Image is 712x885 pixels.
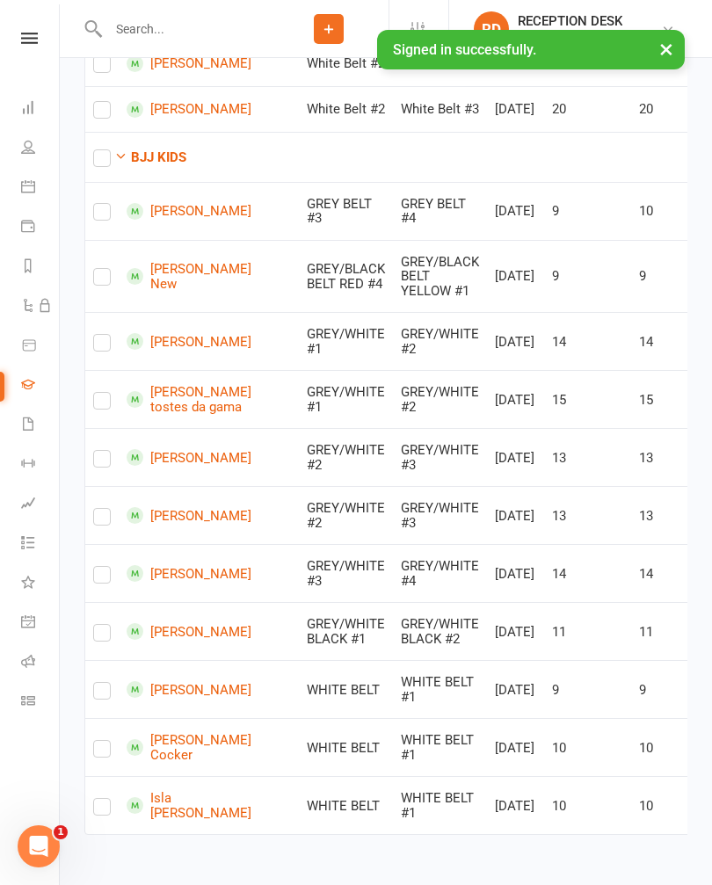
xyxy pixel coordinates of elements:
[393,312,487,370] td: GREY/WHITE #2
[21,683,61,722] a: Class kiosk mode
[393,660,487,718] td: WHITE BELT #1
[487,544,544,602] td: [DATE]
[487,718,544,776] td: [DATE]
[544,544,631,602] td: 14
[299,86,393,132] td: White Belt #2
[18,825,60,867] iframe: Intercom live chat
[487,312,544,370] td: [DATE]
[103,17,269,41] input: Search...
[299,776,393,834] td: WHITE BELT
[299,370,393,428] td: GREY/WHITE #1
[299,240,393,313] td: GREY/BLACK BELT RED #4
[127,449,251,466] a: [PERSON_NAME]
[544,182,631,240] td: 9
[487,602,544,660] td: [DATE]
[127,623,251,640] a: [PERSON_NAME]
[127,385,251,414] a: [PERSON_NAME] tostes da gama
[544,86,631,132] td: 20
[487,86,544,132] td: [DATE]
[21,129,61,169] a: People
[544,602,631,660] td: 11
[393,776,487,834] td: WHITE BELT #1
[127,101,251,118] a: [PERSON_NAME]
[393,370,487,428] td: GREY/WHITE #2
[393,428,487,486] td: GREY/WHITE #3
[21,327,61,366] a: Product Sales
[299,718,393,776] td: WHITE BELT
[131,149,186,165] strong: BJJ KIDS
[127,507,251,524] a: [PERSON_NAME]
[487,428,544,486] td: [DATE]
[650,30,682,68] button: ×
[393,240,487,313] td: GREY/BLACK BELT YELLOW #1
[393,486,487,544] td: GREY/WHITE #3
[487,240,544,313] td: [DATE]
[21,643,61,683] a: Roll call kiosk mode
[299,428,393,486] td: GREY/WHITE #2
[127,262,251,291] a: [PERSON_NAME] New
[474,11,509,47] div: RD
[299,660,393,718] td: WHITE BELT
[393,718,487,776] td: WHITE BELT #1
[487,776,544,834] td: [DATE]
[21,604,61,643] a: General attendance kiosk mode
[127,565,251,582] a: [PERSON_NAME]
[544,660,631,718] td: 9
[518,13,622,29] div: RECEPTION DESK
[518,29,622,45] div: Trinity BJJ Pty Ltd
[21,90,61,129] a: Dashboard
[299,602,393,660] td: GREY/WHITE BLACK #1
[544,370,631,428] td: 15
[393,602,487,660] td: GREY/WHITE BLACK #2
[544,718,631,776] td: 10
[487,182,544,240] td: [DATE]
[393,86,487,132] td: White Belt #3
[544,486,631,544] td: 13
[21,208,61,248] a: Payments
[487,486,544,544] td: [DATE]
[487,660,544,718] td: [DATE]
[54,825,68,839] span: 1
[127,681,251,698] a: [PERSON_NAME]
[127,203,251,220] a: [PERSON_NAME]
[299,312,393,370] td: GREY/WHITE #1
[127,791,251,820] a: Isla [PERSON_NAME]
[544,312,631,370] td: 14
[114,147,186,168] button: BJJ KIDS
[393,182,487,240] td: GREY BELT #4
[299,182,393,240] td: GREY BELT #3
[127,333,251,350] a: [PERSON_NAME]
[21,564,61,604] a: What's New
[544,240,631,313] td: 9
[487,370,544,428] td: [DATE]
[127,733,251,762] a: [PERSON_NAME] Cocker
[299,486,393,544] td: GREY/WHITE #2
[21,485,61,525] a: Assessments
[21,169,61,208] a: Calendar
[299,544,393,602] td: GREY/WHITE #3
[21,248,61,287] a: Reports
[393,544,487,602] td: GREY/WHITE #4
[544,776,631,834] td: 10
[393,41,536,58] span: Signed in successfully.
[544,428,631,486] td: 13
